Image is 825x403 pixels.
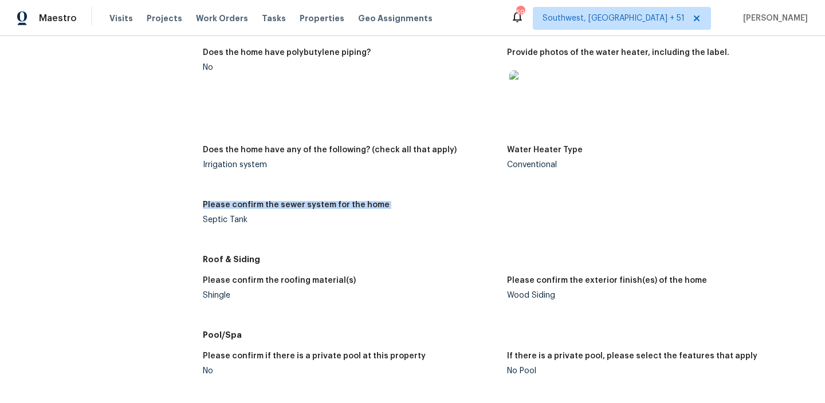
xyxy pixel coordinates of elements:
[507,352,757,360] h5: If there is a private pool, please select the features that apply
[203,367,498,375] div: No
[203,161,498,169] div: Irrigation system
[147,13,182,24] span: Projects
[203,146,457,154] h5: Does the home have any of the following? (check all that apply)
[203,49,371,57] h5: Does the home have polybutylene piping?
[507,276,707,285] h5: Please confirm the exterior finish(es) of the home
[203,64,498,72] div: No
[39,13,77,24] span: Maestro
[507,146,583,154] h5: Water Heater Type
[203,216,498,224] div: Septic Tank
[203,352,426,360] h5: Please confirm if there is a private pool at this property
[203,291,498,299] div: Shingle
[507,367,802,375] div: No Pool
[262,14,286,22] span: Tasks
[358,13,433,24] span: Geo Assignments
[300,13,344,24] span: Properties
[203,276,356,285] h5: Please confirm the roofing material(s)
[203,254,811,265] h5: Roof & Siding
[516,7,524,18] div: 599
[507,291,802,299] div: Wood Siding
[507,49,729,57] h5: Provide photos of the water heater, including the label.
[203,201,390,209] h5: Please confirm the sewer system for the home
[203,329,811,341] h5: Pool/Spa
[109,13,133,24] span: Visits
[507,161,802,169] div: Conventional
[196,13,248,24] span: Work Orders
[738,13,808,24] span: [PERSON_NAME]
[543,13,685,24] span: Southwest, [GEOGRAPHIC_DATA] + 51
